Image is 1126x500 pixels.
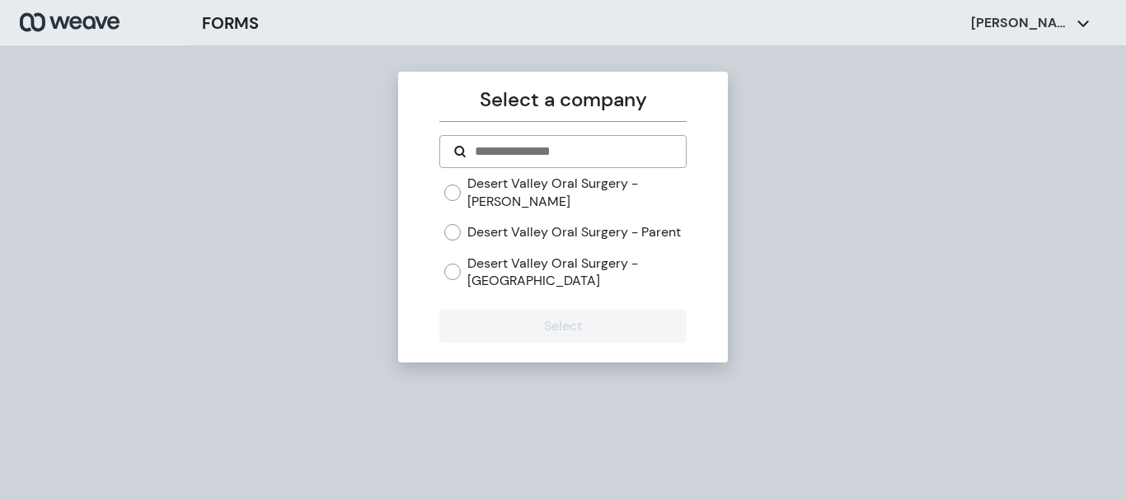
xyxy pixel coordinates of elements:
[971,14,1070,32] p: [PERSON_NAME]
[467,223,681,241] label: Desert Valley Oral Surgery - Parent
[439,85,686,114] p: Select a company
[467,175,686,210] label: Desert Valley Oral Surgery - [PERSON_NAME]
[473,142,672,161] input: Search
[439,310,686,343] button: Select
[467,255,686,290] label: Desert Valley Oral Surgery - [GEOGRAPHIC_DATA]
[202,11,259,35] h3: FORMS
